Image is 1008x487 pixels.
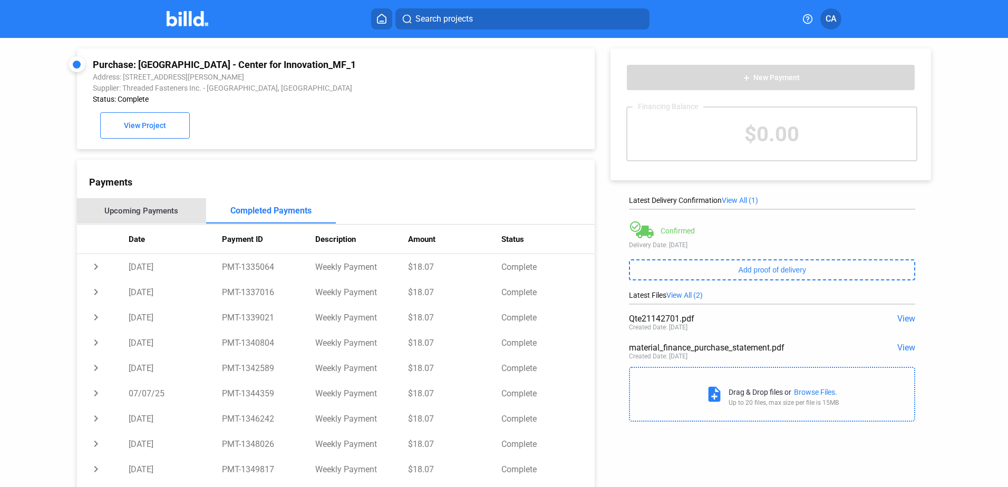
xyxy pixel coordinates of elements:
td: Complete [501,381,595,406]
td: Weekly Payment [315,406,409,431]
td: [DATE] [129,355,222,381]
td: $18.07 [408,330,501,355]
td: Complete [501,305,595,330]
mat-icon: note_add [705,385,723,403]
div: Financing Balance [633,102,703,111]
td: Complete [501,355,595,381]
td: $18.07 [408,381,501,406]
td: $18.07 [408,406,501,431]
div: Confirmed [661,227,695,235]
span: View Project [124,122,166,130]
div: Purchase: [GEOGRAPHIC_DATA] - Center for Innovation_MF_1 [93,59,482,70]
td: [DATE] [129,305,222,330]
div: Drag & Drop files or [729,388,791,396]
button: New Payment [626,64,915,91]
td: Complete [501,254,595,279]
div: Completed Payments [230,206,312,216]
td: [DATE] [129,254,222,279]
th: Amount [408,225,501,254]
td: [DATE] [129,406,222,431]
div: material_finance_purchase_statement.pdf [629,343,858,353]
td: $18.07 [408,355,501,381]
span: New Payment [753,74,800,82]
button: Search projects [395,8,650,30]
td: PMT-1349817 [222,456,315,482]
div: Supplier: Threaded Fasteners Inc. - [GEOGRAPHIC_DATA], [GEOGRAPHIC_DATA] [93,84,482,92]
mat-icon: add [742,74,751,82]
button: View Project [100,112,190,139]
div: Payments [89,177,595,188]
td: Complete [501,406,595,431]
td: PMT-1342589 [222,355,315,381]
td: $18.07 [408,431,501,456]
td: Weekly Payment [315,254,409,279]
td: [DATE] [129,431,222,456]
th: Status [501,225,595,254]
div: Delivery Date: [DATE] [629,241,915,249]
td: Weekly Payment [315,330,409,355]
td: $18.07 [408,254,501,279]
div: Qte21142701.pdf [629,314,858,324]
td: Weekly Payment [315,456,409,482]
span: CA [826,13,837,25]
td: Complete [501,431,595,456]
span: View [897,314,915,324]
div: Up to 20 files, max size per file is 15MB [729,399,839,406]
td: PMT-1348026 [222,431,315,456]
td: Complete [501,330,595,355]
td: PMT-1335064 [222,254,315,279]
div: Address: [STREET_ADDRESS][PERSON_NAME] [93,73,482,81]
td: PMT-1346242 [222,406,315,431]
td: Weekly Payment [315,431,409,456]
td: Complete [501,279,595,305]
span: View All (1) [722,196,758,204]
div: Browse Files. [794,388,837,396]
span: Add proof of delivery [739,266,806,274]
td: 07/07/25 [129,381,222,406]
td: PMT-1344359 [222,381,315,406]
th: Date [129,225,222,254]
td: $18.07 [408,279,501,305]
span: Search projects [415,13,473,25]
td: PMT-1337016 [222,279,315,305]
div: Created Date: [DATE] [629,324,687,331]
th: Description [315,225,409,254]
div: $0.00 [627,108,916,160]
span: View All (2) [666,291,703,299]
span: View [897,343,915,353]
button: Add proof of delivery [629,259,915,280]
div: Upcoming Payments [104,206,178,216]
td: Weekly Payment [315,355,409,381]
th: Payment ID [222,225,315,254]
div: Status: Complete [93,95,482,103]
td: PMT-1340804 [222,330,315,355]
div: Latest Delivery Confirmation [629,196,915,204]
img: Billd Company Logo [167,11,208,26]
td: Weekly Payment [315,381,409,406]
td: $18.07 [408,305,501,330]
td: [DATE] [129,279,222,305]
div: Latest Files [629,291,915,299]
td: PMT-1339021 [222,305,315,330]
td: [DATE] [129,456,222,482]
td: Complete [501,456,595,482]
td: $18.07 [408,456,501,482]
td: Weekly Payment [315,279,409,305]
div: Created Date: [DATE] [629,353,687,360]
td: [DATE] [129,330,222,355]
td: Weekly Payment [315,305,409,330]
button: CA [820,8,841,30]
